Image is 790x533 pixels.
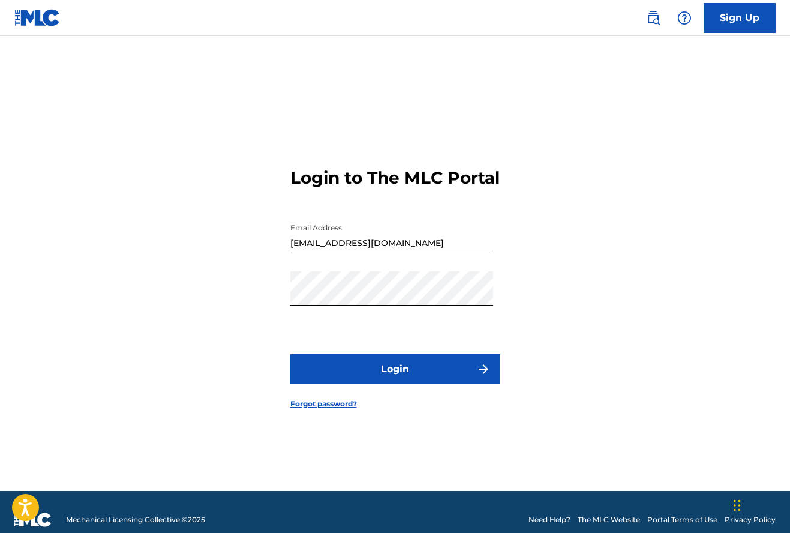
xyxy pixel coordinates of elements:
[646,11,660,25] img: search
[734,487,741,523] div: Drag
[66,514,205,525] span: Mechanical Licensing Collective © 2025
[528,514,570,525] a: Need Help?
[677,11,692,25] img: help
[14,9,61,26] img: MLC Logo
[641,6,665,30] a: Public Search
[14,513,52,527] img: logo
[290,167,500,188] h3: Login to The MLC Portal
[476,362,491,376] img: f7272a7cc735f4ea7f67.svg
[290,354,500,384] button: Login
[578,514,640,525] a: The MLC Website
[672,6,696,30] div: Help
[647,514,717,525] a: Portal Terms of Use
[704,3,776,33] a: Sign Up
[725,514,776,525] a: Privacy Policy
[290,399,357,409] a: Forgot password?
[730,475,790,533] iframe: Chat Widget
